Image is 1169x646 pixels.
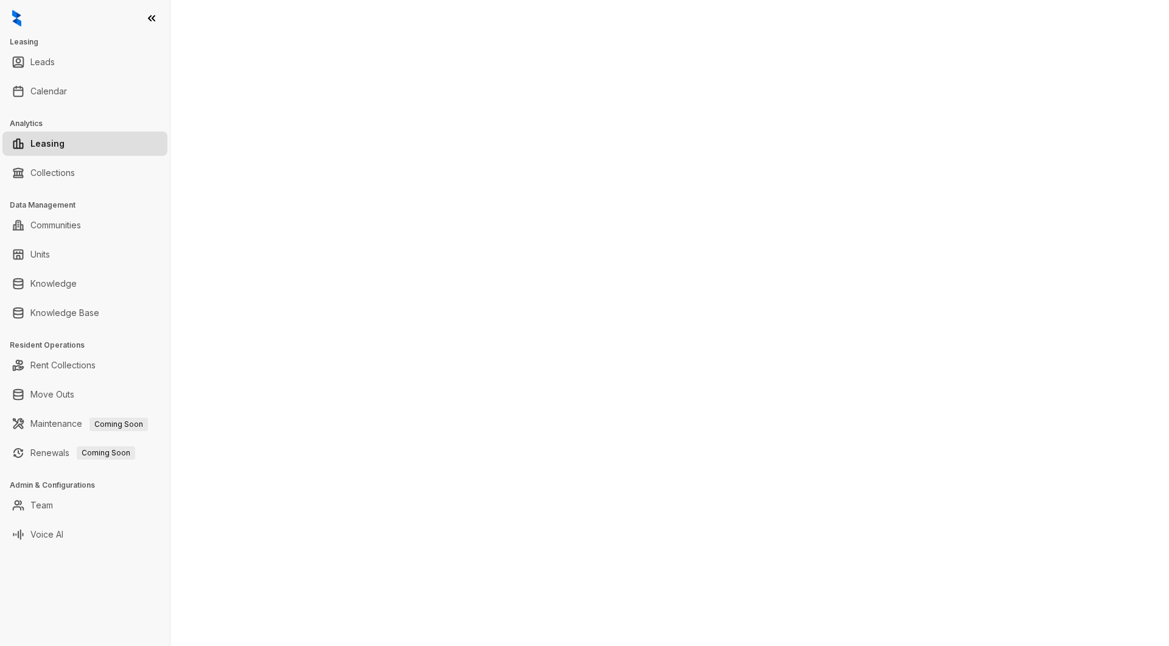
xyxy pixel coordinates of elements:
[2,301,167,325] li: Knowledge Base
[30,301,99,325] a: Knowledge Base
[30,493,53,518] a: Team
[30,441,135,465] a: RenewalsComing Soon
[10,118,170,129] h3: Analytics
[2,522,167,547] li: Voice AI
[77,446,135,460] span: Coming Soon
[90,418,148,431] span: Coming Soon
[30,50,55,74] a: Leads
[2,493,167,518] li: Team
[10,340,170,351] h3: Resident Operations
[2,353,167,377] li: Rent Collections
[2,213,167,237] li: Communities
[30,522,63,547] a: Voice AI
[30,132,65,156] a: Leasing
[2,382,167,407] li: Move Outs
[2,272,167,296] li: Knowledge
[2,50,167,74] li: Leads
[12,10,21,27] img: logo
[2,79,167,104] li: Calendar
[2,161,167,185] li: Collections
[10,480,170,491] h3: Admin & Configurations
[2,132,167,156] li: Leasing
[2,412,167,436] li: Maintenance
[2,441,167,465] li: Renewals
[30,79,67,104] a: Calendar
[30,272,77,296] a: Knowledge
[30,353,96,377] a: Rent Collections
[10,37,170,47] h3: Leasing
[10,200,170,211] h3: Data Management
[30,242,50,267] a: Units
[30,161,75,185] a: Collections
[30,382,74,407] a: Move Outs
[30,213,81,237] a: Communities
[2,242,167,267] li: Units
